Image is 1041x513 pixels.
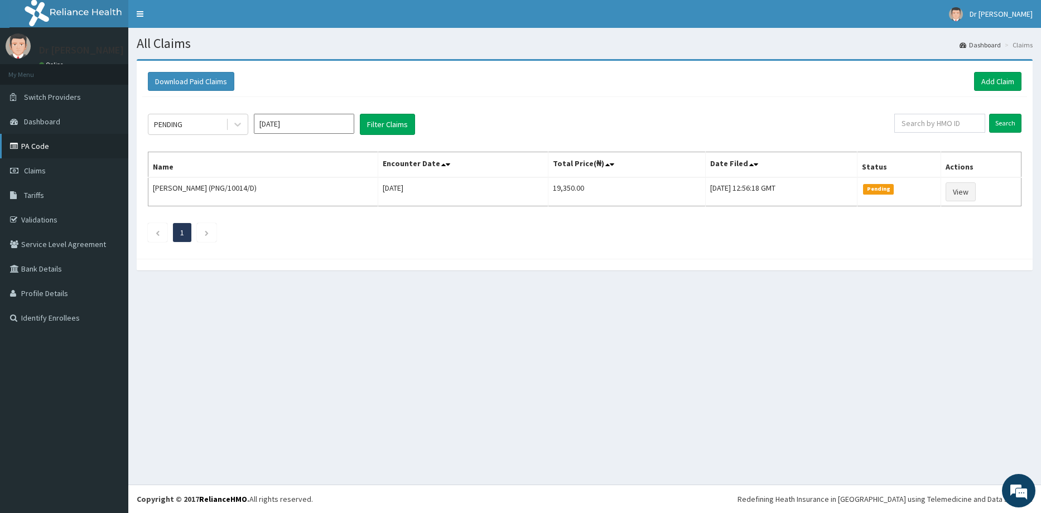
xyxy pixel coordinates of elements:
img: User Image [949,7,963,21]
img: User Image [6,33,31,59]
button: Download Paid Claims [148,72,234,91]
td: [DATE] [378,177,548,206]
strong: Copyright © 2017 . [137,494,249,504]
li: Claims [1002,40,1033,50]
td: [PERSON_NAME] (PNG/10014/D) [148,177,378,206]
th: Total Price(₦) [548,152,705,178]
span: Dr [PERSON_NAME] [970,9,1033,19]
a: Add Claim [974,72,1021,91]
span: Dashboard [24,117,60,127]
th: Encounter Date [378,152,548,178]
input: Search [989,114,1021,133]
td: [DATE] 12:56:18 GMT [706,177,857,206]
input: Search by HMO ID [894,114,985,133]
span: Tariffs [24,190,44,200]
a: Online [39,61,66,69]
span: Switch Providers [24,92,81,102]
td: 19,350.00 [548,177,705,206]
p: Dr [PERSON_NAME] [39,45,124,55]
input: Select Month and Year [254,114,354,134]
th: Status [857,152,941,178]
span: Claims [24,166,46,176]
span: Pending [863,184,894,194]
a: Page 1 is your current page [180,228,184,238]
div: Redefining Heath Insurance in [GEOGRAPHIC_DATA] using Telemedicine and Data Science! [738,493,1033,505]
th: Name [148,152,378,178]
a: Next page [204,228,209,238]
a: Previous page [155,228,160,238]
div: PENDING [154,119,182,130]
th: Actions [941,152,1021,178]
button: Filter Claims [360,114,415,135]
footer: All rights reserved. [128,485,1041,513]
th: Date Filed [706,152,857,178]
a: View [946,182,976,201]
a: RelianceHMO [199,494,247,504]
a: Dashboard [960,40,1001,50]
h1: All Claims [137,36,1033,51]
